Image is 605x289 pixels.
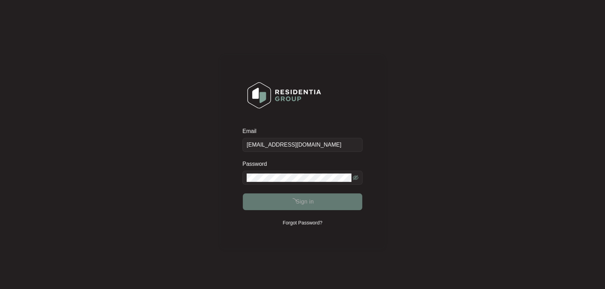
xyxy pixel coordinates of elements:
[289,198,296,206] span: loading
[242,128,261,135] label: Email
[296,198,314,206] span: Sign in
[242,138,363,152] input: Email
[242,161,272,168] label: Password
[353,175,358,180] span: eye-invisible
[283,219,322,226] p: Forgot Password?
[243,193,362,210] button: Sign in
[243,77,326,113] img: Login Logo
[247,173,351,182] input: Password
